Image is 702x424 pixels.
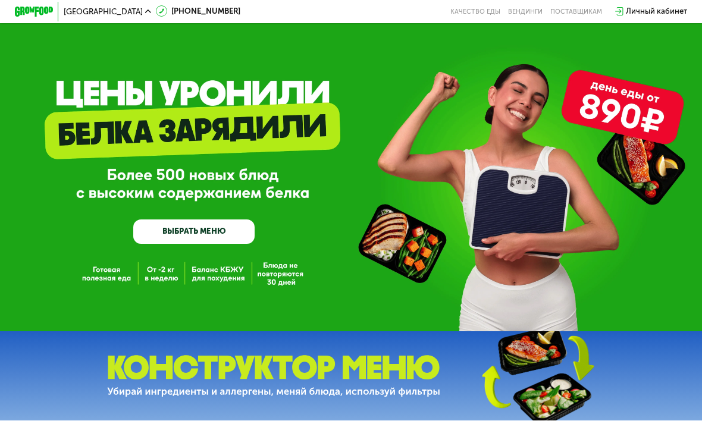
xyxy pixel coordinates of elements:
[133,219,255,244] a: ВЫБРАТЬ МЕНЮ
[64,8,143,15] span: [GEOGRAPHIC_DATA]
[156,5,240,17] a: [PHONE_NUMBER]
[508,8,543,15] a: Вендинги
[450,8,500,15] a: Качество еды
[550,8,602,15] div: поставщикам
[626,5,687,17] div: Личный кабинет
